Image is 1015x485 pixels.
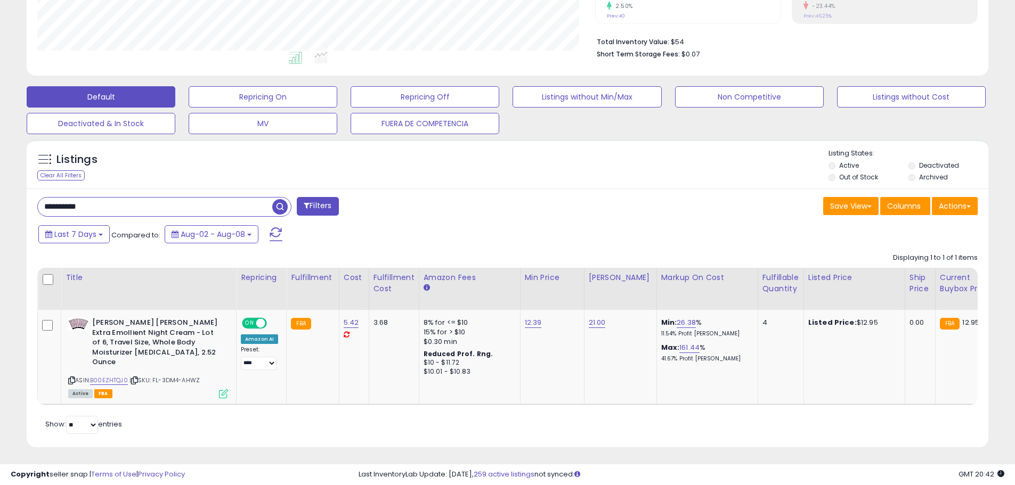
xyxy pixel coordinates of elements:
[940,318,960,330] small: FBA
[351,113,499,134] button: FUERA DE COMPETENCIA
[887,201,921,211] span: Columns
[823,197,879,215] button: Save View
[681,49,700,59] span: $0.07
[808,272,900,283] div: Listed Price
[38,225,110,243] button: Last 7 Days
[424,272,516,283] div: Amazon Fees
[111,230,160,240] span: Compared to:
[962,317,979,327] span: 12.95
[181,229,245,240] span: Aug-02 - Aug-08
[138,469,185,479] a: Privacy Policy
[597,37,669,46] b: Total Inventory Value:
[661,272,753,283] div: Markup on Cost
[373,318,411,327] div: 3.68
[675,86,824,108] button: Non Competitive
[424,283,430,293] small: Amazon Fees.
[45,419,122,429] span: Show: entries
[189,86,337,108] button: Repricing On
[513,86,661,108] button: Listings without Min/Max
[344,272,364,283] div: Cost
[68,318,228,397] div: ASIN:
[677,317,696,328] a: 26.38
[612,2,633,10] small: 2.50%
[919,161,959,170] label: Deactivated
[11,470,185,480] div: seller snap | |
[291,272,334,283] div: Fulfillment
[762,318,795,327] div: 4
[837,86,986,108] button: Listings without Cost
[189,113,337,134] button: MV
[597,35,970,47] li: $54
[56,152,98,167] h5: Listings
[241,272,282,283] div: Repricing
[129,376,200,384] span: | SKU: FL-3DM4-AHWZ
[424,367,512,376] div: $10.01 - $10.83
[27,113,175,134] button: Deactivated & In Stock
[54,229,96,240] span: Last 7 Days
[474,469,534,479] a: 259 active listings
[66,272,232,283] div: Title
[661,318,750,338] div: %
[597,50,680,59] b: Short Term Storage Fees:
[940,272,995,294] div: Current Buybox Price
[661,342,680,352] b: Max:
[661,343,750,363] div: %
[762,272,799,294] div: Fulfillable Quantity
[241,334,278,344] div: Amazon AI
[919,172,948,182] label: Archived
[607,13,625,19] small: Prev: 40
[90,376,128,385] a: B00EZHTQJ0
[880,197,930,215] button: Columns
[68,318,90,331] img: 4155dfEIQkL._SL40_.jpg
[27,86,175,108] button: Default
[932,197,978,215] button: Actions
[893,253,978,263] div: Displaying 1 to 1 of 1 items
[679,342,700,353] a: 161.44
[959,469,1004,479] span: 2025-08-16 20:42 GMT
[37,170,85,180] div: Clear All Filters
[839,161,859,170] label: Active
[424,337,512,347] div: $0.30 min
[661,317,677,327] b: Min:
[291,318,311,330] small: FBA
[243,319,256,328] span: ON
[656,268,758,310] th: The percentage added to the cost of goods (COGS) that forms the calculator for Min & Max prices.
[910,272,931,294] div: Ship Price
[351,86,499,108] button: Repricing Off
[359,470,1004,480] div: Last InventoryLab Update: [DATE], not synced.
[808,318,897,327] div: $12.95
[808,2,835,10] small: -23.44%
[839,172,878,182] label: Out of Stock
[661,330,750,338] p: 11.54% Profit [PERSON_NAME]
[344,317,359,328] a: 5.42
[91,469,136,479] a: Terms of Use
[92,318,222,370] b: [PERSON_NAME] [PERSON_NAME] Extra Emollient Night Cream - Lot of 6, Travel Size, Whole Body Moist...
[424,358,512,367] div: $10 - $11.72
[297,197,338,216] button: Filters
[68,389,93,398] span: All listings currently available for purchase on Amazon
[661,355,750,363] p: 41.67% Profit [PERSON_NAME]
[525,272,580,283] div: Min Price
[589,317,606,328] a: 21.00
[241,346,278,370] div: Preset:
[424,318,512,327] div: 8% for <= $10
[424,349,493,358] b: Reduced Prof. Rng.
[424,327,512,337] div: 15% for > $10
[829,149,988,159] p: Listing States:
[589,272,652,283] div: [PERSON_NAME]
[808,317,857,327] b: Listed Price:
[910,318,927,327] div: 0.00
[373,272,415,294] div: Fulfillment Cost
[265,319,282,328] span: OFF
[165,225,258,243] button: Aug-02 - Aug-08
[803,13,832,19] small: Prev: 46.25%
[11,469,50,479] strong: Copyright
[94,389,112,398] span: FBA
[525,317,542,328] a: 12.39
